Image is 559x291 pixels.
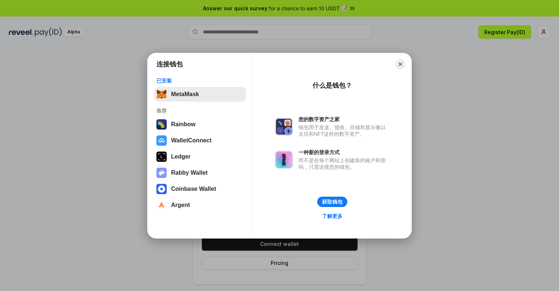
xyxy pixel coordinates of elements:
div: Ledger [171,153,190,160]
div: 什么是钱包？ [312,81,352,90]
button: Close [395,59,406,69]
div: 获取钱包 [322,199,343,205]
img: svg+xml,%3Csvg%20xmlns%3D%22http%3A%2F%2Fwww.w3.org%2F2000%2Fsvg%22%20fill%3D%22none%22%20viewBox... [275,151,293,168]
button: Rabby Wallet [154,165,246,180]
h1: 连接钱包 [156,60,183,69]
div: Rainbow [171,121,196,128]
div: 一种新的登录方式 [299,149,389,156]
div: 推荐 [156,108,244,114]
a: 了解更多 [318,211,347,221]
img: svg+xml,%3Csvg%20xmlns%3D%22http%3A%2F%2Fwww.w3.org%2F2000%2Fsvg%22%20fill%3D%22none%22%20viewBox... [275,118,293,135]
img: svg+xml,%3Csvg%20width%3D%2228%22%20height%3D%2228%22%20viewBox%3D%220%200%2028%2028%22%20fill%3D... [156,135,167,146]
div: 钱包用于发送、接收、存储和显示像以太坊和NFT这样的数字资产。 [299,124,389,137]
img: svg+xml,%3Csvg%20xmlns%3D%22http%3A%2F%2Fwww.w3.org%2F2000%2Fsvg%22%20width%3D%2228%22%20height%3... [156,152,167,162]
div: WalletConnect [171,137,212,144]
button: WalletConnect [154,133,246,148]
button: MetaMask [154,87,246,102]
div: 了解更多 [322,213,343,219]
img: svg+xml,%3Csvg%20fill%3D%22none%22%20height%3D%2233%22%20viewBox%3D%220%200%2035%2033%22%20width%... [156,89,167,99]
button: Rainbow [154,117,246,132]
img: svg+xml,%3Csvg%20width%3D%2228%22%20height%3D%2228%22%20viewBox%3D%220%200%2028%2028%22%20fill%3D... [156,184,167,194]
button: Argent [154,198,246,212]
img: svg+xml,%3Csvg%20xmlns%3D%22http%3A%2F%2Fwww.w3.org%2F2000%2Fsvg%22%20fill%3D%22none%22%20viewBox... [156,168,167,178]
img: svg+xml,%3Csvg%20width%3D%22120%22%20height%3D%22120%22%20viewBox%3D%220%200%20120%20120%22%20fil... [156,119,167,130]
button: Ledger [154,149,246,164]
div: MetaMask [171,91,199,98]
div: Argent [171,202,190,208]
div: 而不是在每个网站上创建新的账户和密码，只需连接您的钱包。 [299,157,389,170]
img: svg+xml,%3Csvg%20width%3D%2228%22%20height%3D%2228%22%20viewBox%3D%220%200%2028%2028%22%20fill%3D... [156,200,167,210]
button: Coinbase Wallet [154,182,246,196]
button: 获取钱包 [317,197,347,207]
div: Coinbase Wallet [171,186,216,192]
div: 您的数字资产之家 [299,116,389,123]
div: 已安装 [156,77,244,84]
div: Rabby Wallet [171,170,208,176]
